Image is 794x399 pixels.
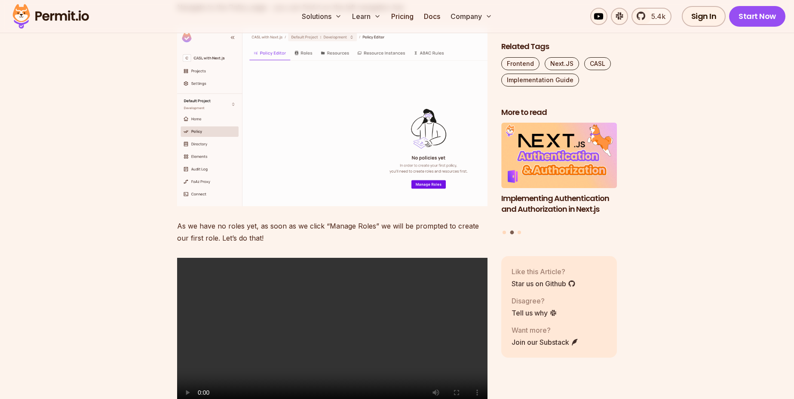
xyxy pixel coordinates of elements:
[388,8,417,25] a: Pricing
[512,325,579,335] p: Want more?
[177,220,487,244] p: As we have no roles yet, as soon as we click “Manage Roles” we will be prompted to create our fir...
[545,57,579,70] a: Next.JS
[512,296,557,306] p: Disagree?
[501,193,617,215] h3: Implementing Authentication and Authorization in Next.js
[501,123,617,226] a: Implementing Authentication and Authorization in Next.jsImplementing Authentication and Authoriza...
[501,107,617,118] h2: More to read
[298,8,345,25] button: Solutions
[503,231,506,234] button: Go to slide 1
[501,123,617,236] div: Posts
[420,8,444,25] a: Docs
[177,27,487,206] img: Untitled (12) (1).png
[632,8,671,25] a: 5.4k
[501,74,579,87] a: Implementation Guide
[349,8,384,25] button: Learn
[501,123,617,189] img: Implementing Authentication and Authorization in Next.js
[501,41,617,52] h2: Related Tags
[512,337,579,347] a: Join our Substack
[682,6,726,27] a: Sign In
[512,278,576,289] a: Star us on Github
[646,11,665,22] span: 5.4k
[584,57,611,70] a: CASL
[512,266,576,277] p: Like this Article?
[501,57,540,70] a: Frontend
[501,123,617,226] li: 2 of 3
[518,231,521,234] button: Go to slide 3
[9,2,93,31] img: Permit logo
[729,6,785,27] a: Start Now
[447,8,496,25] button: Company
[510,231,514,235] button: Go to slide 2
[512,308,557,318] a: Tell us why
